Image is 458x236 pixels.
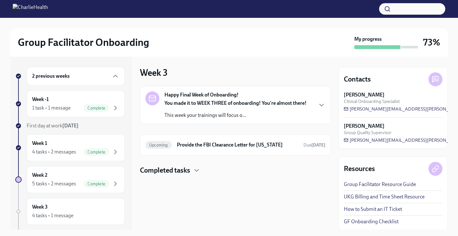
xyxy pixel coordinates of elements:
img: CharlieHealth [13,4,48,14]
span: October 21st, 2025 10:00 [303,142,325,148]
h6: Week 1 [32,140,47,147]
span: Clinical Onboarding Specialist [344,98,400,104]
h4: Completed tasks [140,166,190,175]
h2: Group Facilitator Onboarding [18,36,149,49]
h6: 2 previous weeks [32,73,70,80]
div: 2 previous weeks [27,67,125,85]
p: This week your trainings will focus o... [164,112,307,119]
a: Week 25 tasks • 2 messagesComplete [15,166,125,193]
div: Completed tasks [140,166,331,175]
div: 4 tasks • 1 message [32,212,73,219]
span: Upcoming [145,143,172,147]
h6: Week 2 [32,172,47,179]
a: Week 34 tasks • 1 message [15,198,125,225]
span: Due [303,142,325,148]
a: UKG Billing and Time Sheet Resource [344,193,425,200]
strong: My progress [354,36,382,43]
a: UpcomingProvide the FBI Clearance Letter for [US_STATE]Due[DATE] [145,140,325,150]
strong: [DATE] [311,142,325,148]
h3: 73% [423,37,440,48]
span: First day at work [27,123,79,129]
h4: Resources [344,164,375,174]
h3: Week 3 [140,67,168,78]
span: Complete [84,150,109,154]
strong: Happy Final Week of Onboarding! [164,91,239,98]
strong: You made it to WEEK THREE of onboarding! You're almost there! [164,100,307,106]
a: Week -11 task • 1 messageComplete [15,90,125,117]
div: 1 task • 1 message [32,104,71,111]
a: How to Submit an IT Ticket [344,206,402,213]
div: 5 tasks • 2 messages [32,180,76,187]
h4: Contacts [344,75,371,84]
span: Complete [84,182,109,186]
a: Group Facilitator Resource Guide [344,181,416,188]
span: Complete [84,106,109,111]
a: First day at work[DATE] [15,122,125,129]
a: GF Onboarding Checklist [344,218,399,225]
strong: [PERSON_NAME] [344,123,385,130]
h6: Provide the FBI Clearance Letter for [US_STATE] [177,141,298,148]
h6: Week 3 [32,204,48,211]
h6: Week -1 [32,96,49,103]
strong: [PERSON_NAME] [344,91,385,98]
strong: [DATE] [62,123,79,129]
a: Week 14 tasks • 2 messagesComplete [15,134,125,161]
span: Group Quality Supervisor [344,130,392,136]
div: 4 tasks • 2 messages [32,148,76,155]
